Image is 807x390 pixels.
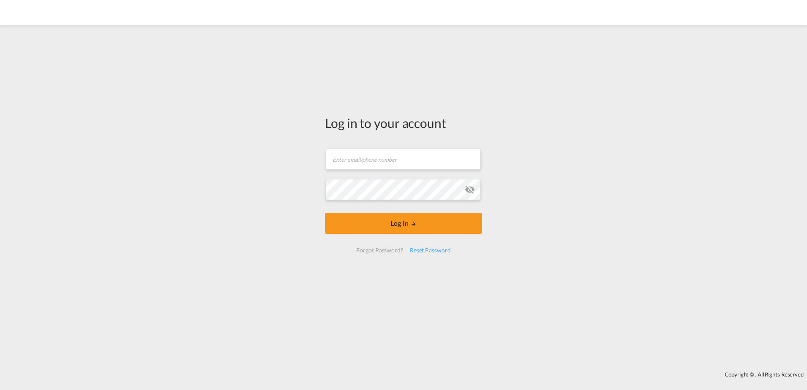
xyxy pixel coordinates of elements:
div: Reset Password [406,243,454,258]
button: LOGIN [325,213,482,234]
div: Forgot Password? [353,243,406,258]
div: Log in to your account [325,114,482,132]
md-icon: icon-eye-off [465,184,475,195]
input: Enter email/phone number [326,149,481,170]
